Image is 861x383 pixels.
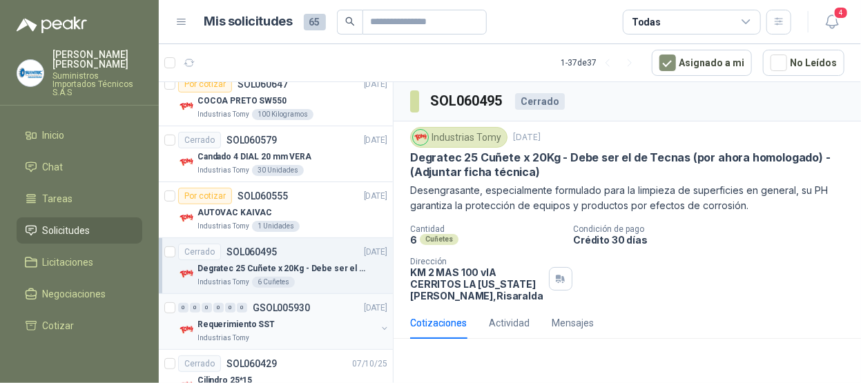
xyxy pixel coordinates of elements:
div: Todas [632,14,661,30]
h3: SOL060495 [430,90,504,112]
img: Company Logo [178,322,195,338]
div: Por cotizar [178,188,232,204]
div: 0 [213,303,224,313]
p: Crédito 30 días [573,234,855,246]
div: 0 [225,303,235,313]
div: 0 [178,303,188,313]
div: Industrias Tomy [410,127,507,148]
span: Chat [43,159,64,175]
span: 65 [304,14,326,30]
div: Cuñetes [420,234,458,245]
p: [DATE] [364,78,387,91]
a: Licitaciones [17,249,142,275]
img: Company Logo [178,154,195,170]
a: CerradoSOL060495[DATE] Company LogoDegratec 25 Cuñete x 20Kg - Debe ser el de Tecnas (por ahora h... [159,238,393,294]
a: Solicitudes [17,217,142,244]
div: 30 Unidades [252,165,304,176]
img: Company Logo [17,60,43,86]
a: Chat [17,154,142,180]
div: 0 [202,303,212,313]
p: Industrias Tomy [197,165,249,176]
p: SOL060647 [238,79,288,89]
p: SOL060495 [226,247,277,257]
p: [DATE] [364,134,387,147]
div: 1 Unidades [252,221,300,232]
p: Degratec 25 Cuñete x 20Kg - Debe ser el de Tecnas (por ahora homologado) - (Adjuntar ficha técnica) [410,150,844,180]
button: 4 [820,10,844,35]
p: SOL060429 [226,359,277,369]
a: Por cotizarSOL060555[DATE] Company LogoAUTOVAC KAIVACIndustrias Tomy1 Unidades [159,182,393,238]
p: Suministros Importados Técnicos S.A.S [52,72,142,97]
button: No Leídos [763,50,844,76]
a: Cotizar [17,313,142,339]
p: Dirección [410,257,543,266]
p: 6 [410,234,417,246]
div: 1 - 37 de 37 [561,52,641,74]
img: Company Logo [178,210,195,226]
a: Tareas [17,186,142,212]
a: 0 0 0 0 0 0 GSOL005930[DATE] Company LogoRequerimiento SSTIndustrias Tomy [178,299,390,344]
p: Desengrasante, especialmente formulado para la limpieza de superficies en general, su PH garantiz... [410,183,844,213]
span: search [345,17,355,26]
div: Cerrado [178,132,221,148]
span: Tareas [43,191,73,206]
img: Company Logo [178,266,195,282]
p: Industrias Tomy [197,109,249,120]
p: AUTOVAC KAIVAC [197,206,272,219]
p: [PERSON_NAME] [PERSON_NAME] [52,50,142,69]
p: [DATE] [364,246,387,259]
div: Cerrado [515,93,565,110]
img: Logo peakr [17,17,87,33]
p: Cantidad [410,224,562,234]
p: SOL060579 [226,135,277,145]
span: Inicio [43,128,65,143]
p: GSOL005930 [253,303,310,313]
p: COCOA PRETO SW550 [197,95,287,108]
p: 07/10/25 [352,357,387,371]
div: 100 Kilogramos [252,109,313,120]
div: 0 [237,303,247,313]
div: Mensajes [552,315,594,331]
div: Cotizaciones [410,315,467,331]
p: SOL060555 [238,191,288,201]
div: 6 Cuñetes [252,277,295,288]
span: Cotizar [43,318,75,333]
p: Requerimiento SST [197,318,275,331]
a: Por cotizarSOL060647[DATE] Company LogoCOCOA PRETO SW550Industrias Tomy100 Kilogramos [159,70,393,126]
p: Degratec 25 Cuñete x 20Kg - Debe ser el de Tecnas (por ahora homologado) - (Adjuntar ficha técnica) [197,262,369,275]
a: Negociaciones [17,281,142,307]
p: Condición de pago [573,224,855,234]
span: Negociaciones [43,286,106,302]
button: Asignado a mi [652,50,752,76]
div: Cerrado [178,355,221,372]
p: Industrias Tomy [197,221,249,232]
div: Cerrado [178,244,221,260]
span: Solicitudes [43,223,90,238]
a: Inicio [17,122,142,148]
p: Industrias Tomy [197,277,249,288]
div: Actividad [489,315,530,331]
h1: Mis solicitudes [204,12,293,32]
img: Company Logo [413,130,428,145]
p: Candado 4 DIAL 20 mm VERA [197,150,311,164]
p: KM 2 MAS 100 vIA CERRITOS LA [US_STATE] [PERSON_NAME] , Risaralda [410,266,543,302]
span: Licitaciones [43,255,94,270]
p: [DATE] [364,302,387,315]
img: Company Logo [178,98,195,115]
a: CerradoSOL060579[DATE] Company LogoCandado 4 DIAL 20 mm VERAIndustrias Tomy30 Unidades [159,126,393,182]
p: Industrias Tomy [197,333,249,344]
div: 0 [190,303,200,313]
div: Por cotizar [178,76,232,92]
p: [DATE] [364,190,387,203]
p: [DATE] [513,131,541,144]
span: 4 [833,6,849,19]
